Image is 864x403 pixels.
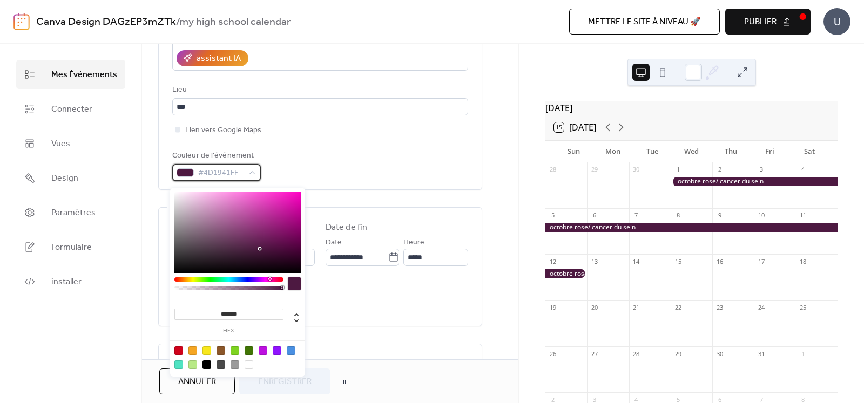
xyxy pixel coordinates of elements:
span: Publier [744,16,777,29]
button: 15[DATE] [550,120,600,135]
div: 4 [799,166,807,174]
div: 15 [674,257,682,265]
div: Tue [632,141,672,162]
div: #9B9B9B [231,360,239,369]
span: Mes Événements [51,69,117,81]
div: 28 [549,166,557,174]
div: #50E3C2 [174,360,183,369]
div: #F8E71C [202,346,211,355]
div: 6 [590,211,598,220]
a: Mes Événements [16,60,125,89]
div: octobre rose/ cancer du sein [545,223,838,232]
div: 8 [674,211,682,220]
div: 11 [799,211,807,220]
div: 28 [632,350,640,358]
span: Design [51,172,78,185]
div: Sat [789,141,829,162]
a: Paramètres [16,198,125,227]
div: #D0021B [174,346,183,355]
div: 13 [590,257,598,265]
div: #8B572A [217,346,225,355]
div: assistant IA [197,52,241,65]
button: Mettre le site à niveau 🚀 [569,9,720,35]
div: 12 [549,257,557,265]
div: 17 [757,257,765,265]
div: 3 [757,166,765,174]
span: Heure [403,236,424,249]
div: [DATE] [545,101,838,114]
img: logo [13,13,30,30]
div: 25 [799,304,807,312]
span: Connecter [51,103,92,116]
span: Annuler [178,375,216,388]
span: Date [326,236,342,249]
div: #000000 [202,360,211,369]
span: Formulaire [51,241,92,254]
span: Mettre le site à niveau 🚀 [588,16,701,29]
span: Paramètres [51,207,96,220]
div: #7ED321 [231,346,239,355]
div: 22 [674,304,682,312]
div: 31 [757,350,765,358]
span: Lien vers Google Maps [185,124,261,137]
div: 19 [549,304,557,312]
div: #B8E986 [188,360,197,369]
div: 2 [715,166,724,174]
div: 18 [799,257,807,265]
div: Thu [711,141,751,162]
div: octobre rose/ cancer du sein [545,269,587,278]
div: 21 [632,304,640,312]
div: 9 [715,211,724,220]
button: assistant IA [177,50,248,66]
a: Connecter [16,94,125,124]
div: 16 [715,257,724,265]
span: #4D1941FF [198,167,244,180]
div: Date de fin [326,221,367,234]
div: #4A4A4A [217,360,225,369]
a: Design [16,163,125,193]
label: hex [174,328,283,334]
span: installer [51,276,82,289]
div: 5 [549,211,557,220]
div: 10 [757,211,765,220]
button: Publier [725,9,811,35]
div: 1 [799,350,807,358]
a: Canva Design DAGzEP3mZTk [36,12,176,32]
div: #4A90E2 [287,346,295,355]
div: Couleur de l'événement [172,149,259,162]
div: 7 [632,211,640,220]
div: 20 [590,304,598,312]
div: 27 [590,350,598,358]
div: 24 [757,304,765,312]
div: Sun [554,141,593,162]
div: #BD10E0 [259,346,267,355]
div: 23 [715,304,724,312]
a: Vues [16,129,125,158]
div: 30 [632,166,640,174]
div: Lieu [172,84,466,97]
div: #FFFFFF [245,360,253,369]
button: Annuler [159,368,235,394]
span: Vues [51,138,70,151]
div: 29 [674,350,682,358]
a: installer [16,267,125,296]
div: #F5A623 [188,346,197,355]
div: Wed [672,141,711,162]
div: 30 [715,350,724,358]
div: 14 [632,257,640,265]
div: Fri [751,141,790,162]
div: U [823,8,850,35]
a: Formulaire [16,233,125,262]
div: #417505 [245,346,253,355]
div: 1 [674,166,682,174]
div: #9013FE [273,346,281,355]
div: 29 [590,166,598,174]
div: octobre rose/ cancer du sein [671,177,838,186]
b: / [176,12,179,32]
b: my high school calendar [179,12,291,32]
div: Mon [593,141,633,162]
div: 26 [549,350,557,358]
